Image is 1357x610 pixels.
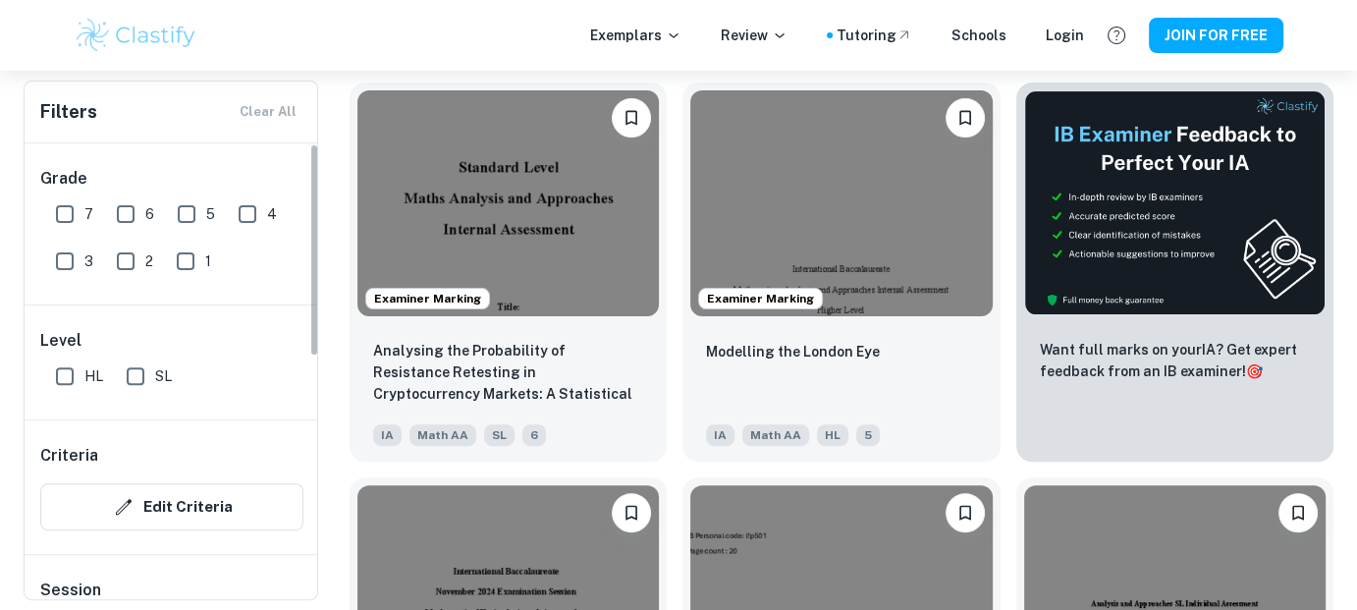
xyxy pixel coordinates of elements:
span: IA [373,424,402,446]
span: HL [84,365,103,387]
span: 1 [205,250,211,272]
button: Please log in to bookmark exemplars [946,493,985,532]
a: Schools [951,25,1006,46]
button: Please log in to bookmark exemplars [946,98,985,138]
h6: Criteria [40,444,98,468]
span: 7 [84,203,93,225]
p: Exemplars [590,25,681,46]
button: Please log in to bookmark exemplars [1278,493,1318,532]
span: 6 [522,424,546,446]
span: 4 [267,203,277,225]
button: Please log in to bookmark exemplars [612,493,651,532]
span: 2 [145,250,153,272]
a: Login [1046,25,1084,46]
span: Math AA [742,424,809,446]
span: 3 [84,250,93,272]
button: Help and Feedback [1100,19,1133,52]
img: Math AA IA example thumbnail: Modelling the London Eye [690,90,992,316]
button: JOIN FOR FREE [1149,18,1283,53]
img: Thumbnail [1024,90,1326,315]
img: Math AA IA example thumbnail: Analysing the Probability of Resistance [357,90,659,316]
a: Examiner MarkingPlease log in to bookmark exemplarsModelling the London EyeIAMath AAHL5 [682,83,1000,462]
a: Examiner MarkingPlease log in to bookmark exemplarsAnalysing the Probability of Resistance Retest... [350,83,667,462]
span: 5 [856,424,880,446]
h6: Filters [40,98,97,126]
span: 5 [206,203,215,225]
button: Edit Criteria [40,483,303,530]
span: Examiner Marking [699,290,822,307]
h6: Grade [40,167,303,191]
a: Tutoring [837,25,912,46]
p: Analysing the Probability of Resistance Retesting in Cryptocurrency Markets: A Statistical Approa... [373,340,643,407]
p: Modelling the London Eye [706,341,880,362]
span: SL [155,365,172,387]
span: IA [706,424,734,446]
span: HL [817,424,848,446]
button: Please log in to bookmark exemplars [612,98,651,138]
span: 🎯 [1246,363,1263,379]
h6: Level [40,329,303,353]
a: ThumbnailWant full marks on yourIA? Get expert feedback from an IB examiner! [1016,83,1333,462]
p: Review [721,25,787,46]
p: Want full marks on your IA ? Get expert feedback from an IB examiner! [1040,339,1310,382]
span: 6 [145,203,154,225]
span: Examiner Marking [366,290,489,307]
img: Clastify logo [74,16,198,55]
span: SL [484,424,515,446]
span: Math AA [409,424,476,446]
